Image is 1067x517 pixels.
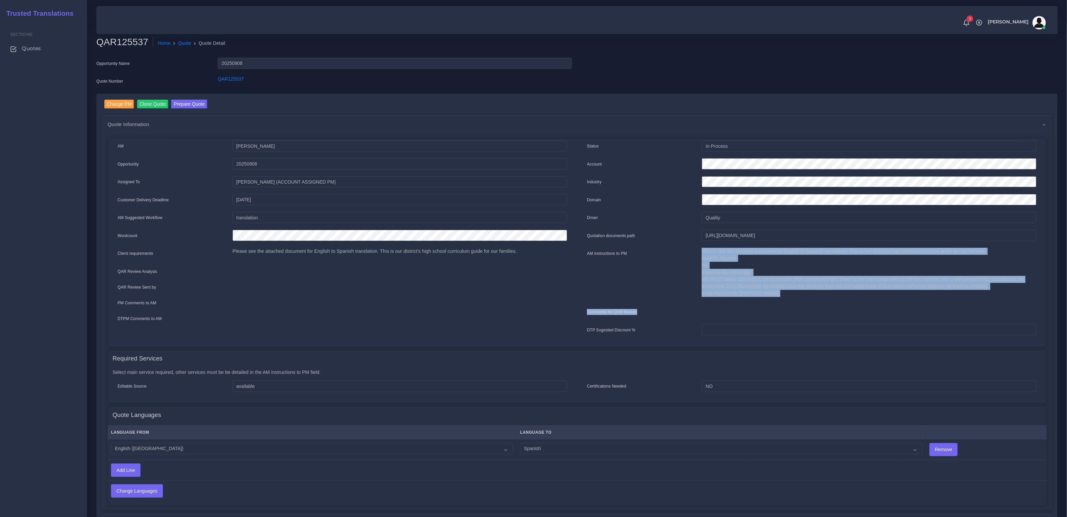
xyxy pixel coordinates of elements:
[111,464,140,477] input: Add Line
[118,143,124,149] label: AM
[118,161,139,167] label: Opportunity
[113,412,161,419] h4: Quote Languages
[967,15,973,22] span: 1
[96,61,130,67] label: Opportunity Name
[984,16,1048,29] a: [PERSON_NAME]avatar
[137,100,169,109] input: Clone Quote
[587,197,601,203] label: Domain
[961,19,972,26] a: 1
[111,485,163,497] input: Change Languages
[118,269,158,275] label: QAR Review Analysis
[191,40,225,47] li: Quote Detail
[96,78,123,84] label: Quote Number
[587,161,602,167] label: Account
[587,327,636,333] label: DTP Sugested Discount %
[108,426,517,439] th: Language From
[2,8,74,19] a: Trusted Translations
[587,250,627,256] label: AM instructions to PM
[587,309,637,315] label: Comments for QAR Review
[113,355,163,363] h4: Required Services
[218,76,244,82] a: QAR125537
[118,250,154,256] label: Client requirements
[587,233,635,239] label: Quotation documents path
[5,41,82,56] a: Quotes
[103,116,1051,133] div: Quote information
[232,248,567,255] p: Please see the attached document for English to Spanish translation. This is our district's high ...
[171,100,207,109] button: Prepare Quote
[1033,16,1046,29] img: avatar
[96,36,153,48] h2: QAR125537
[587,179,602,185] label: Industry
[702,248,1036,297] p: Please see the attached document for English to Spanish translation. This is our district's high ...
[118,383,147,389] label: Editable Source
[22,45,41,52] span: Quotes
[118,300,157,306] label: PM Comments to AM
[232,176,567,188] input: pm
[118,233,137,239] label: Wordcount
[587,143,599,149] label: Status
[988,19,1029,24] span: [PERSON_NAME]
[2,9,74,17] h2: Trusted Translations
[171,100,207,110] a: Prepare Quote
[10,32,32,37] span: Sections
[104,100,134,109] input: Change PM
[930,443,958,456] input: Remove
[118,316,162,322] label: DTPM Comments to AM
[118,197,169,203] label: Customer Delivery Deadline
[118,284,156,290] label: QAR Review Sent by
[118,215,163,221] label: AM Suggested Workflow
[118,179,140,185] label: Assigned To
[108,120,150,128] span: Quote information
[158,40,171,47] a: Home
[178,40,191,47] a: Quote
[587,215,598,221] label: Driver
[517,426,926,439] th: Language To
[113,369,1042,376] p: Select main service required, other services must be be detailed in the AM instructions to PM field.
[587,383,626,389] label: Certifications Needed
